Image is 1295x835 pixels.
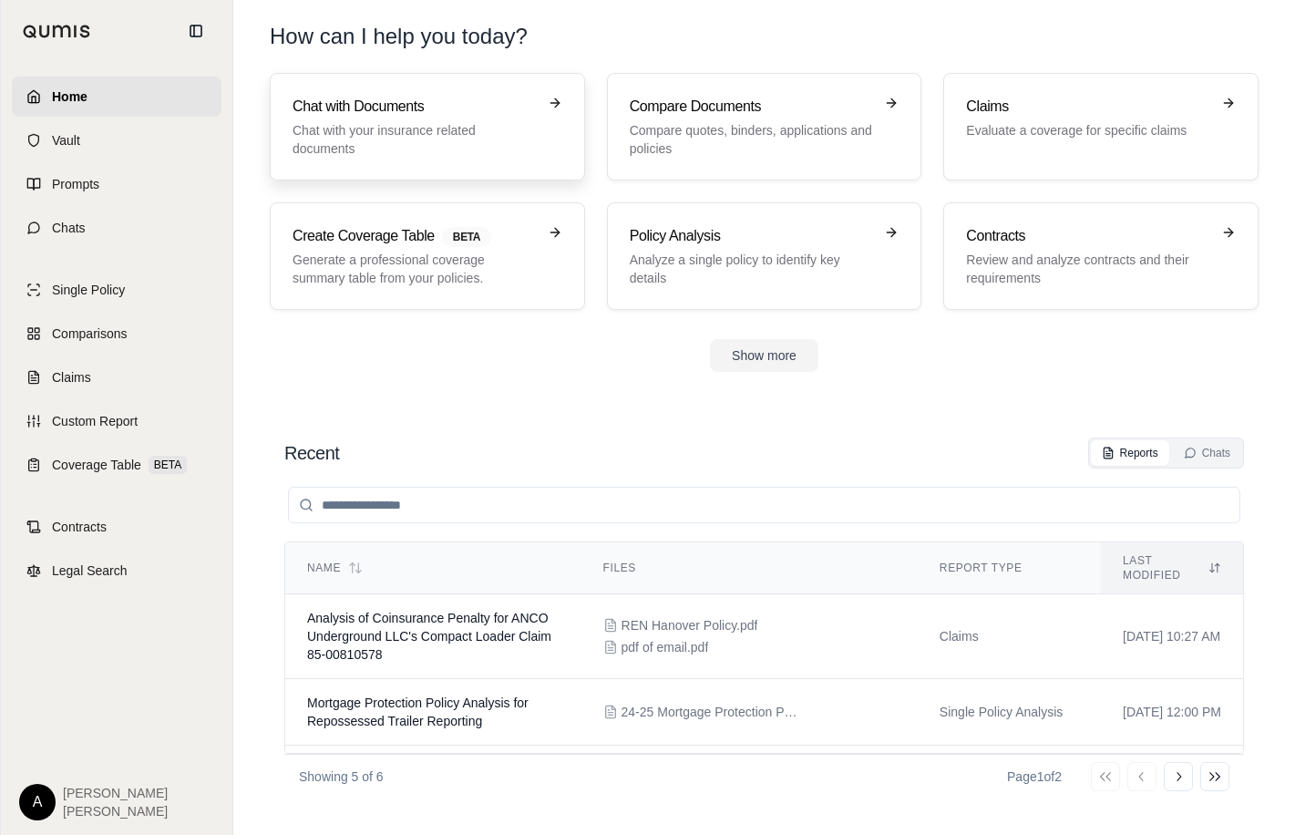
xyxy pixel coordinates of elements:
[1007,768,1062,786] div: Page 1 of 2
[52,281,125,299] span: Single Policy
[630,225,874,247] h3: Policy Analysis
[52,562,128,580] span: Legal Search
[943,202,1259,310] a: ContractsReview and analyze contracts and their requirements
[1091,440,1169,466] button: Reports
[12,551,221,591] a: Legal Search
[918,746,1101,816] td: Single Policy Analysis
[918,542,1101,594] th: Report Type
[966,96,1210,118] h3: Claims
[52,456,141,474] span: Coverage Table
[581,542,918,594] th: Files
[1123,553,1221,582] div: Last modified
[63,802,168,820] span: [PERSON_NAME]
[12,164,221,204] a: Prompts
[622,703,804,721] span: 24-25 Mortgage Protection Policy.pdf
[1101,679,1243,746] td: [DATE] 12:00 PM
[12,77,221,117] a: Home
[630,121,874,158] p: Compare quotes, binders, applications and policies
[307,561,560,575] div: Name
[299,768,384,786] p: Showing 5 of 6
[307,696,529,728] span: Mortgage Protection Policy Analysis for Repossessed Trailer Reporting
[1101,594,1243,679] td: [DATE] 10:27 AM
[181,16,211,46] button: Collapse sidebar
[63,784,168,802] span: [PERSON_NAME]
[149,456,187,474] span: BETA
[52,219,86,237] span: Chats
[12,314,221,354] a: Comparisons
[293,96,537,118] h3: Chat with Documents
[52,88,87,106] span: Home
[19,784,56,820] div: A
[966,251,1210,287] p: Review and analyze contracts and their requirements
[622,638,709,656] span: pdf of email.pdf
[1102,446,1158,460] div: Reports
[284,440,339,466] h2: Recent
[966,121,1210,139] p: Evaluate a coverage for specific claims
[270,202,585,310] a: Create Coverage TableBETAGenerate a professional coverage summary table from your policies.
[966,225,1210,247] h3: Contracts
[12,401,221,441] a: Custom Report
[442,227,491,247] span: BETA
[52,131,80,149] span: Vault
[710,339,818,372] button: Show more
[12,270,221,310] a: Single Policy
[52,518,107,536] span: Contracts
[23,25,91,38] img: Qumis Logo
[52,175,99,193] span: Prompts
[52,325,127,343] span: Comparisons
[307,611,551,662] span: Analysis of Coinsurance Penalty for ANCO Underground LLC's Compact Loader Claim 85-00810578
[12,445,221,485] a: Coverage TableBETA
[12,357,221,397] a: Claims
[630,251,874,287] p: Analyze a single policy to identify key details
[12,507,221,547] a: Contracts
[270,73,585,180] a: Chat with DocumentsChat with your insurance related documents
[1184,446,1230,460] div: Chats
[293,225,537,247] h3: Create Coverage Table
[293,251,537,287] p: Generate a professional coverage summary table from your policies.
[52,368,91,387] span: Claims
[12,208,221,248] a: Chats
[918,594,1101,679] td: Claims
[1173,440,1241,466] button: Chats
[943,73,1259,180] a: ClaimsEvaluate a coverage for specific claims
[607,202,922,310] a: Policy AnalysisAnalyze a single policy to identify key details
[52,412,138,430] span: Custom Report
[607,73,922,180] a: Compare DocumentsCompare quotes, binders, applications and policies
[1101,746,1243,816] td: [DATE] 02:50 PM
[12,120,221,160] a: Vault
[630,96,874,118] h3: Compare Documents
[270,22,528,51] h1: How can I help you today?
[918,679,1101,746] td: Single Policy Analysis
[293,121,537,158] p: Chat with your insurance related documents
[622,616,758,634] span: REN Hanover Policy.pdf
